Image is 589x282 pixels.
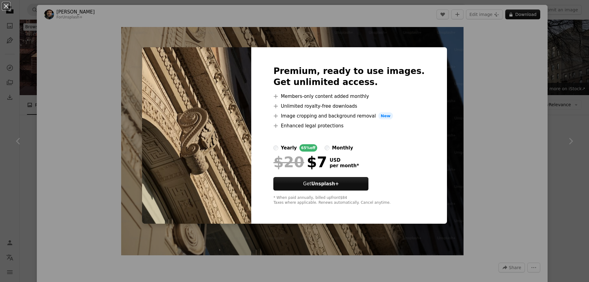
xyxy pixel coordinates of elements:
[281,144,297,152] div: yearly
[273,93,425,100] li: Members-only content added monthly
[273,102,425,110] li: Unlimited royalty-free downloads
[273,112,425,120] li: Image cropping and background removal
[142,47,251,224] img: premium_photo-1680246615221-8a46429a5eb9
[273,145,278,150] input: yearly65%off
[273,154,304,170] span: $20
[332,144,353,152] div: monthly
[378,112,393,120] span: New
[273,195,425,205] div: * When paid annually, billed upfront $84 Taxes where applicable. Renews automatically. Cancel any...
[273,177,368,191] button: GetUnsplash+
[329,163,359,168] span: per month *
[299,144,318,152] div: 65% off
[273,122,425,129] li: Enhanced legal protections
[311,181,339,187] strong: Unsplash+
[329,157,359,163] span: USD
[325,145,329,150] input: monthly
[273,66,425,88] h2: Premium, ready to use images. Get unlimited access.
[273,154,327,170] div: $7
